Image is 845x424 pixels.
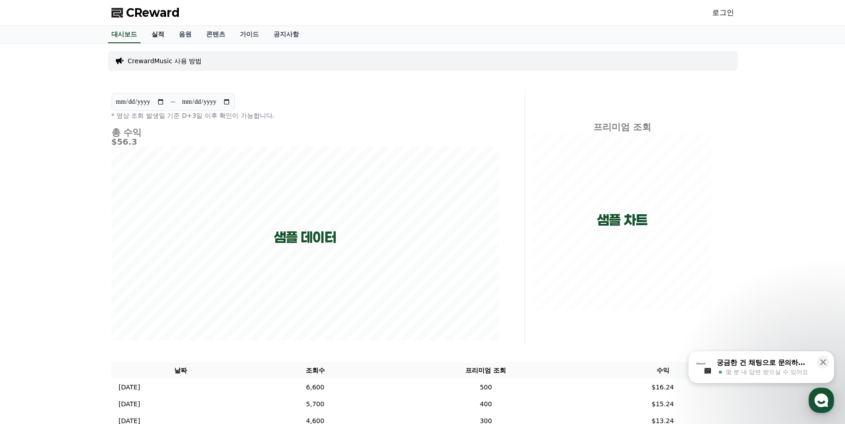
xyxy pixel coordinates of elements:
p: 샘플 차트 [597,212,648,228]
a: CrewardMusic 사용 방법 [128,56,202,66]
h4: 총 수익 [111,127,499,137]
td: $15.24 [592,396,734,413]
td: 6,600 [250,379,380,396]
th: 프리미엄 조회 [380,362,592,379]
p: 샘플 데이터 [274,229,336,246]
p: [DATE] [119,383,140,392]
th: 날짜 [111,362,251,379]
a: 설정 [117,288,175,311]
a: 콘텐츠 [199,26,233,43]
h4: 프리미엄 조회 [532,122,712,132]
a: 로그인 [712,7,734,18]
th: 수익 [592,362,734,379]
a: 공지사항 [266,26,306,43]
a: 실적 [144,26,172,43]
span: 대화 [83,303,94,310]
td: $16.24 [592,379,734,396]
td: 500 [380,379,592,396]
a: 가이드 [233,26,266,43]
span: CReward [126,5,180,20]
th: 조회수 [250,362,380,379]
span: 홈 [29,302,34,309]
a: CReward [111,5,180,20]
a: 음원 [172,26,199,43]
p: [DATE] [119,399,140,409]
span: 설정 [141,302,152,309]
td: 400 [380,396,592,413]
td: 5,700 [250,396,380,413]
h5: $56.3 [111,137,499,146]
a: 홈 [3,288,60,311]
p: ~ [170,96,176,107]
a: 대시보드 [108,26,141,43]
a: 대화 [60,288,117,311]
p: * 영상 조회 발생일 기준 D+3일 이후 확인이 가능합니다. [111,111,499,120]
